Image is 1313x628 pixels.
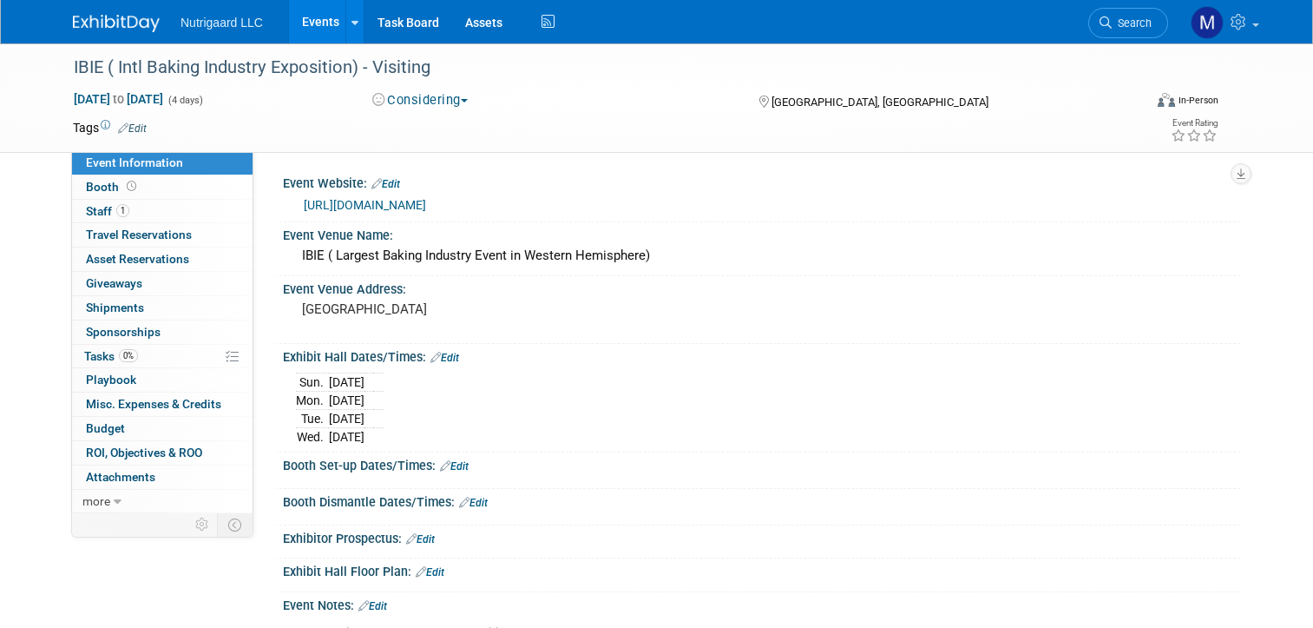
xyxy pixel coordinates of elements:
[72,200,253,223] a: Staff1
[86,470,155,484] span: Attachments
[771,96,988,109] span: [GEOGRAPHIC_DATA], [GEOGRAPHIC_DATA]
[167,95,203,106] span: (4 days)
[430,352,459,364] a: Edit
[296,392,329,410] td: Mon.
[187,513,218,536] td: Personalize Event Tab Strip
[86,421,125,435] span: Budget
[283,170,1240,193] div: Event Website:
[84,349,138,363] span: Tasks
[73,15,160,32] img: ExhibitDay
[72,151,253,175] a: Event Information
[302,301,663,317] pre: [GEOGRAPHIC_DATA]
[72,321,253,344] a: Sponsorships
[371,178,400,190] a: Edit
[72,248,253,271] a: Asset Reservations
[283,559,1240,581] div: Exhibit Hall Floor Plan:
[72,296,253,320] a: Shipments
[72,345,253,368] a: Tasks0%
[296,428,329,446] td: Wed.
[1178,94,1218,107] div: In-Person
[283,222,1240,244] div: Event Venue Name:
[86,301,144,314] span: Shipments
[86,373,136,387] span: Playbook
[366,91,475,109] button: Considering
[296,242,1227,269] div: IBIE ( Largest Baking Industry Event in Western Hemisphere)
[86,446,202,459] span: ROI, Objectives & ROO
[86,155,183,169] span: Event Information
[86,397,221,411] span: Misc. Expenses & Credits
[72,417,253,440] a: Budget
[72,393,253,416] a: Misc. Expenses & Credits
[72,466,253,489] a: Attachments
[72,175,253,199] a: Booth
[123,180,140,193] span: Booth not reserved yet
[72,441,253,465] a: ROI, Objectives & ROO
[86,276,142,290] span: Giveaways
[329,428,364,446] td: [DATE]
[459,497,488,509] a: Edit
[283,276,1240,298] div: Event Venue Address:
[72,272,253,295] a: Giveaways
[329,410,364,428] td: [DATE]
[73,91,164,107] span: [DATE] [DATE]
[416,566,444,578] a: Edit
[118,122,147,135] a: Edit
[68,52,1121,83] div: IBIE ( Intl Baking Industry Exposition) - Visiting
[116,204,129,217] span: 1
[73,119,147,136] td: Tags
[283,526,1240,548] div: Exhibitor Prospectus:
[1171,119,1218,128] div: Event Rating
[110,92,127,106] span: to
[283,592,1240,615] div: Event Notes:
[86,180,140,194] span: Booth
[86,228,192,241] span: Travel Reservations
[329,373,364,392] td: [DATE]
[82,494,110,508] span: more
[283,344,1240,367] div: Exhibit Hall Dates/Times:
[296,410,329,428] td: Tue.
[283,453,1240,475] div: Booth Set-up Dates/Times:
[1112,17,1152,30] span: Search
[1191,6,1224,39] img: Mathias Ruperti
[1158,93,1175,107] img: Format-Inperson.png
[181,16,263,30] span: Nutrigaard LLC
[440,460,469,473] a: Edit
[406,533,435,545] a: Edit
[86,252,189,266] span: Asset Reservations
[304,198,426,212] a: [URL][DOMAIN_NAME]
[283,489,1240,512] div: Booth Dismantle Dates/Times:
[86,204,129,218] span: Staff
[119,349,138,362] span: 0%
[358,600,387,612] a: Edit
[1088,8,1168,38] a: Search
[218,513,253,536] td: Toggle Event Tabs
[329,392,364,410] td: [DATE]
[72,223,253,247] a: Travel Reservations
[296,373,329,392] td: Sun.
[1049,90,1218,116] div: Event Format
[86,325,161,339] span: Sponsorships
[72,490,253,513] a: more
[72,368,253,392] a: Playbook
